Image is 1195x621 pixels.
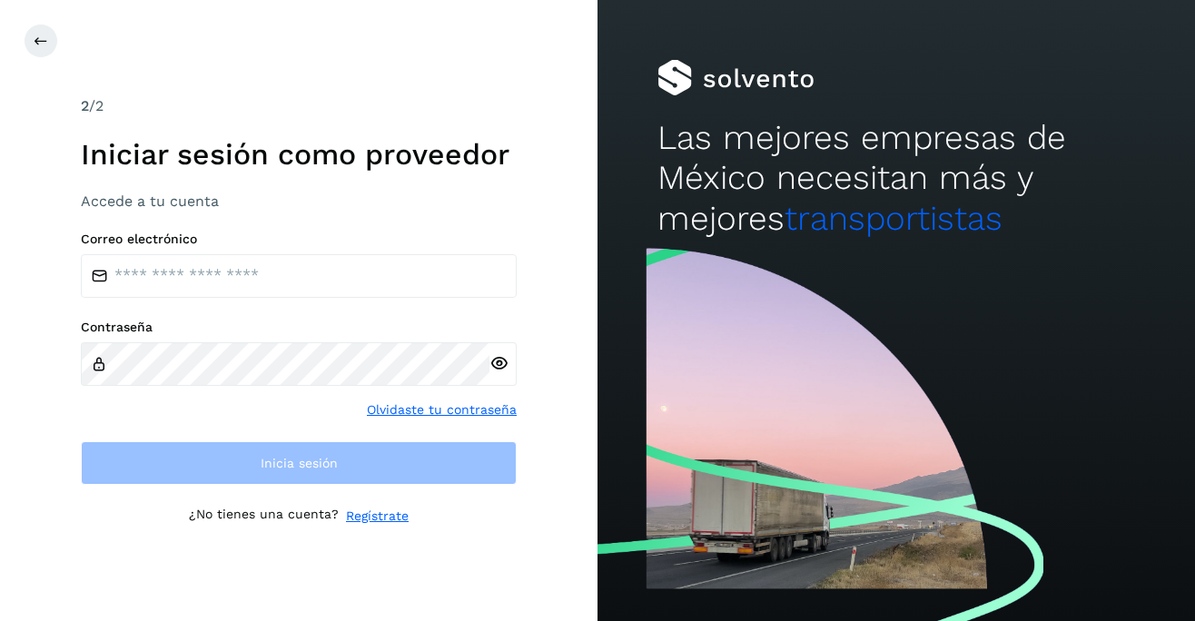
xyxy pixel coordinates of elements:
[346,507,409,526] a: Regístrate
[189,507,339,526] p: ¿No tienes una cuenta?
[785,199,1002,238] span: transportistas
[81,192,517,210] h3: Accede a tu cuenta
[261,457,338,469] span: Inicia sesión
[81,320,517,335] label: Contraseña
[81,97,89,114] span: 2
[81,441,517,485] button: Inicia sesión
[81,232,517,247] label: Correo electrónico
[81,137,517,172] h1: Iniciar sesión como proveedor
[657,118,1135,239] h2: Las mejores empresas de México necesitan más y mejores
[81,95,517,117] div: /2
[367,400,517,419] a: Olvidaste tu contraseña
